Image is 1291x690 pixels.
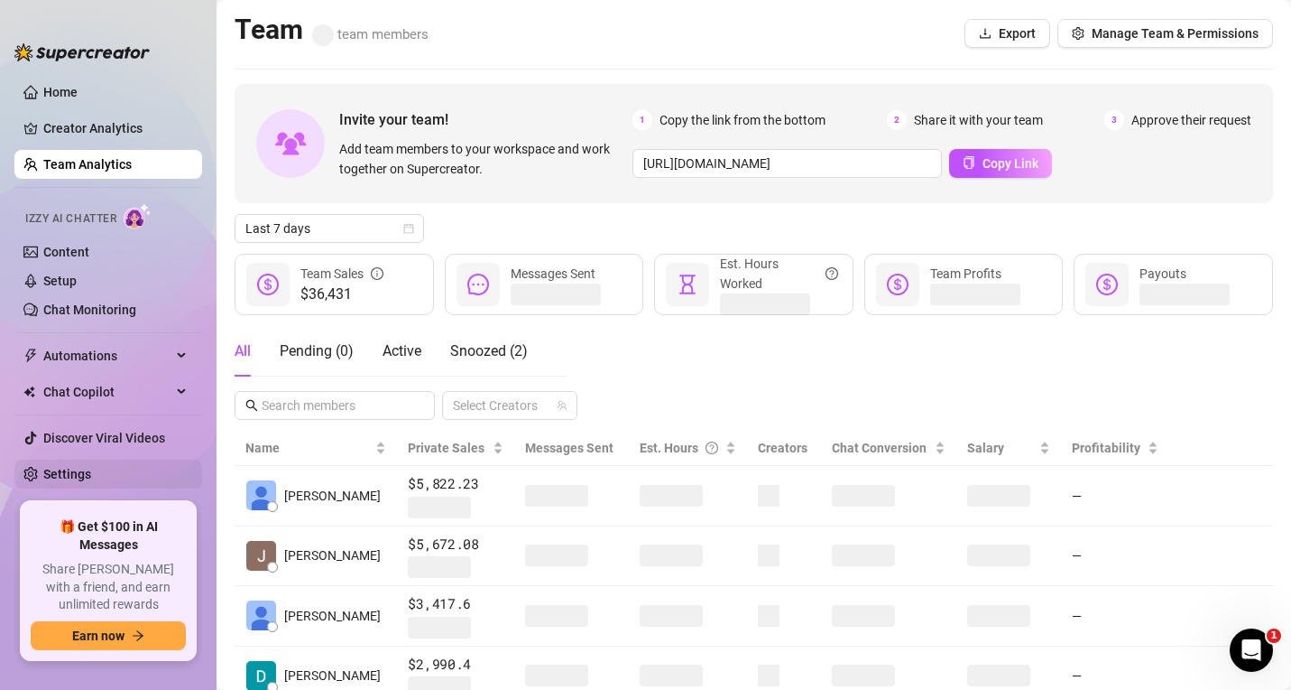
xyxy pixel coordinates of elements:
span: 2 [887,110,907,130]
span: $5,672.08 [408,534,503,555]
th: Name [235,431,397,466]
span: Add team members to your workspace and work together on Supercreator. [339,139,625,179]
span: message [467,274,489,295]
span: dollar-circle [887,274,908,295]
span: Share it with your team [914,110,1043,130]
span: Copy the link from the bottom [659,110,825,130]
span: Chat Conversion [832,441,927,455]
span: 3 [1104,110,1124,130]
h2: Team [235,13,429,47]
span: [PERSON_NAME] [284,486,381,506]
span: Payouts [1139,266,1186,281]
button: Export [964,19,1050,48]
span: Invite your team! [339,108,632,131]
span: Messages Sent [525,441,613,455]
span: copy [963,156,975,169]
a: Chat Monitoring [43,303,136,317]
span: [PERSON_NAME] [284,606,381,626]
img: Chat Copilot [23,386,35,398]
a: Team Analytics [43,157,132,172]
th: Creators [747,431,821,466]
span: Messages Sent [511,266,595,281]
div: Est. Hours Worked [720,254,838,294]
span: team [557,400,567,411]
span: $5,822.23 [408,473,503,495]
span: setting [1072,27,1084,40]
span: info-circle [371,264,383,284]
div: Pending ( 0 ) [280,340,354,362]
span: Snoozed ( 2 ) [450,342,528,359]
span: Export [999,26,1036,41]
a: Discover Viral Videos [43,431,165,445]
button: Earn nowarrow-right [31,621,186,650]
span: Active [383,342,421,359]
div: All [235,340,251,362]
span: thunderbolt [23,349,38,363]
span: Last 7 days [245,215,413,242]
span: search [245,399,258,412]
div: Est. Hours [640,438,723,458]
span: question-circle [825,254,838,294]
span: dollar-circle [257,274,279,295]
a: Setup [43,274,77,288]
span: Name [245,438,372,458]
td: — [1061,527,1169,587]
button: Copy Link [949,149,1052,178]
td: — [1061,466,1169,527]
a: Settings [43,467,91,481]
span: Copy Link [982,156,1038,171]
img: AI Chatter [124,203,152,229]
span: [PERSON_NAME] [284,545,381,565]
span: 1 [1267,629,1281,643]
iframe: Intercom live chat [1230,629,1273,672]
img: John Dhel Felis… [246,541,276,571]
span: download [979,27,991,40]
span: 🎁 Get $100 in AI Messages [31,518,186,554]
span: Earn now [72,629,124,643]
span: Approve their request [1131,110,1251,130]
td: — [1061,586,1169,647]
span: $2,990.4 [408,654,503,676]
span: Team Profits [930,266,1001,281]
span: $3,417.6 [408,593,503,615]
a: Creator Analytics [43,114,188,143]
span: $36,431 [300,284,383,305]
span: calendar [403,223,414,234]
span: Profitability [1072,441,1140,455]
input: Search members [262,396,410,415]
span: dollar-circle [1096,274,1118,295]
span: Private Sales [408,441,484,455]
span: team members [312,26,429,42]
span: Automations [43,341,171,370]
span: arrow-right [132,629,144,642]
span: [PERSON_NAME] [284,666,381,685]
span: 1 [632,110,652,130]
span: question-circle [705,438,718,458]
img: logo-BBDzfeDw.svg [14,43,150,61]
img: Anne Margarett … [246,601,276,630]
span: Izzy AI Chatter [25,210,116,228]
a: Content [43,245,89,259]
img: Oscar Castillo [246,480,276,510]
span: Chat Copilot [43,378,171,406]
a: Home [43,85,78,99]
button: Manage Team & Permissions [1057,19,1273,48]
span: Manage Team & Permissions [1092,26,1259,41]
span: Share [PERSON_NAME] with a friend, and earn unlimited rewards [31,561,186,614]
div: Team Sales [300,264,383,284]
span: Salary [967,441,1004,455]
span: hourglass [677,274,698,295]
